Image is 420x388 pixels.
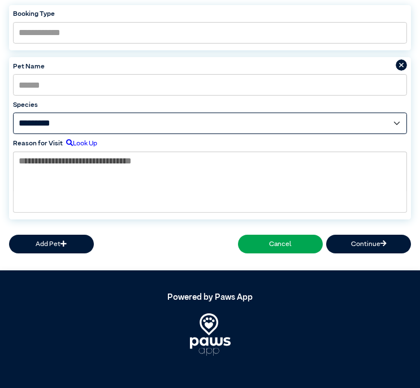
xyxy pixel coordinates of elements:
h5: Powered by Paws App [9,292,412,303]
label: Look Up [63,139,97,149]
label: Pet Name [13,62,407,72]
button: Cancel [238,235,323,253]
label: Reason for Visit [13,139,63,149]
img: PawsApp [190,313,231,356]
button: Continue [326,235,411,253]
label: Species [13,100,407,110]
button: Add Pet [9,235,94,253]
label: Booking Type [13,9,407,19]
